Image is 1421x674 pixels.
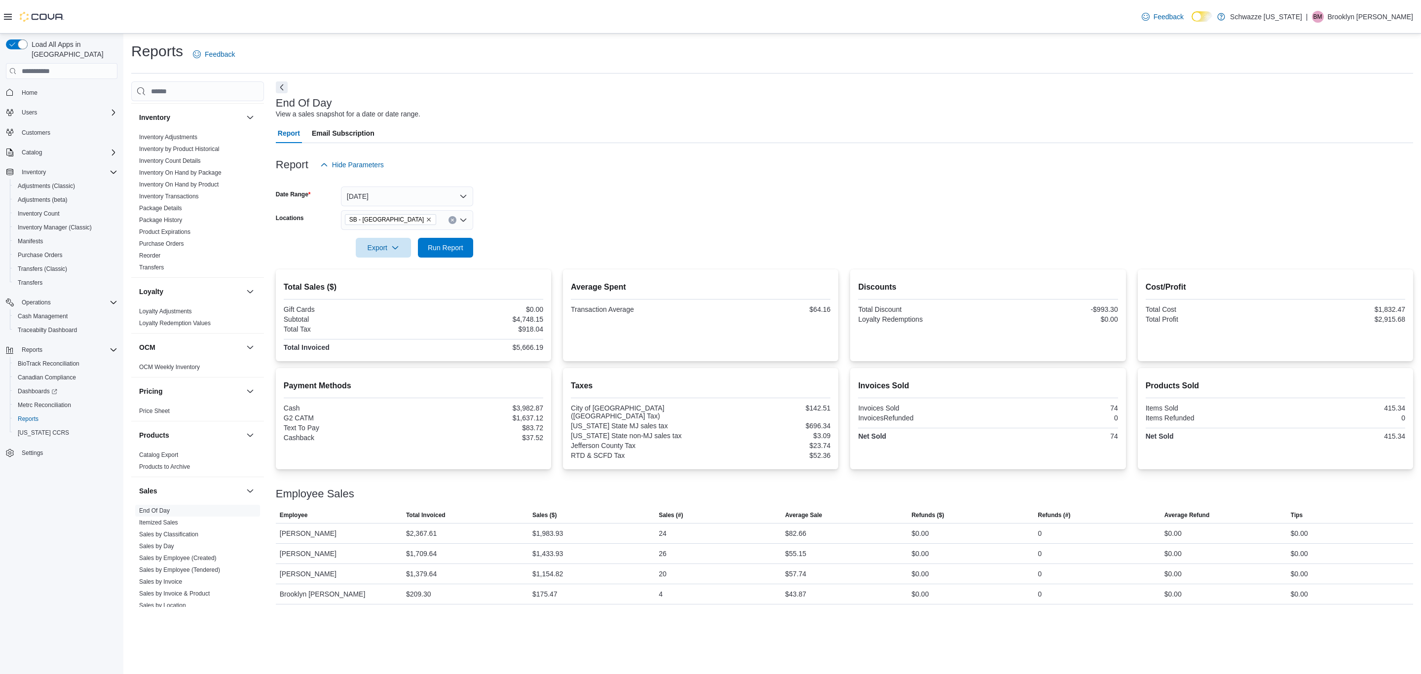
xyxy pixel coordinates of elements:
[276,564,402,584] div: [PERSON_NAME]
[139,181,219,188] a: Inventory On Hand by Product
[139,133,197,141] span: Inventory Adjustments
[1291,527,1308,539] div: $0.00
[14,310,117,322] span: Cash Management
[911,527,929,539] div: $0.00
[244,341,256,353] button: OCM
[14,222,117,233] span: Inventory Manager (Classic)
[139,566,220,574] span: Sales by Employee (Tendered)
[22,449,43,457] span: Settings
[18,312,68,320] span: Cash Management
[911,511,944,519] span: Refunds ($)
[14,263,117,275] span: Transfers (Classic)
[276,524,402,543] div: [PERSON_NAME]
[14,385,61,397] a: Dashboards
[703,422,830,430] div: $696.34
[415,424,543,432] div: $83.72
[244,286,256,298] button: Loyalty
[18,429,69,437] span: [US_STATE] CCRS
[14,372,80,383] a: Canadian Compliance
[18,344,117,356] span: Reports
[18,401,71,409] span: Metrc Reconciliation
[276,81,288,93] button: Next
[10,357,121,371] button: BioTrack Reconciliation
[1312,11,1324,23] div: Brooklyn Michele Carlton
[139,578,182,585] a: Sales by Invoice
[10,262,121,276] button: Transfers (Classic)
[406,527,437,539] div: $2,367.61
[139,555,217,562] a: Sales by Employee (Created)
[139,308,192,315] a: Loyalty Adjustments
[14,358,83,370] a: BioTrack Reconciliation
[139,590,210,597] a: Sales by Invoice & Product
[139,216,182,224] span: Package History
[341,187,473,206] button: [DATE]
[139,169,222,177] span: Inventory On Hand by Package
[785,568,806,580] div: $57.74
[14,180,117,192] span: Adjustments (Classic)
[18,182,75,190] span: Adjustments (Classic)
[139,430,169,440] h3: Products
[1277,432,1405,440] div: 415.34
[990,305,1118,313] div: -$993.30
[139,542,174,550] span: Sales by Day
[244,429,256,441] button: Products
[659,527,667,539] div: 24
[532,548,563,560] div: $1,433.93
[2,85,121,99] button: Home
[139,486,157,496] h3: Sales
[449,216,456,224] button: Clear input
[205,49,235,59] span: Feedback
[10,234,121,248] button: Manifests
[22,299,51,306] span: Operations
[139,320,211,327] a: Loyalty Redemption Values
[332,160,384,170] span: Hide Parameters
[14,427,117,439] span: Washington CCRS
[14,194,117,206] span: Adjustments (beta)
[18,279,42,287] span: Transfers
[139,554,217,562] span: Sales by Employee (Created)
[14,385,117,397] span: Dashboards
[785,548,806,560] div: $55.15
[6,81,117,486] nav: Complex example
[139,602,186,609] a: Sales by Location
[18,147,117,158] span: Catalog
[10,248,121,262] button: Purchase Orders
[139,252,160,260] span: Reorder
[139,240,184,248] span: Purchase Orders
[10,371,121,384] button: Canadian Compliance
[10,309,121,323] button: Cash Management
[14,413,117,425] span: Reports
[1138,7,1188,27] a: Feedback
[571,281,830,293] h2: Average Spent
[415,305,543,313] div: $0.00
[2,106,121,119] button: Users
[284,305,411,313] div: Gift Cards
[284,434,411,442] div: Cashback
[284,380,543,392] h2: Payment Methods
[14,222,96,233] a: Inventory Manager (Classic)
[10,384,121,398] a: Dashboards
[1164,548,1182,560] div: $0.00
[911,568,929,580] div: $0.00
[858,315,986,323] div: Loyalty Redemptions
[139,205,182,212] a: Package Details
[22,109,37,116] span: Users
[459,216,467,224] button: Open list of options
[1146,404,1273,412] div: Items Sold
[571,442,699,449] div: Jefferson County Tax
[139,169,222,176] a: Inventory On Hand by Package
[139,240,184,247] a: Purchase Orders
[571,422,699,430] div: [US_STATE] State MJ sales tax
[990,432,1118,440] div: 74
[139,134,197,141] a: Inventory Adjustments
[362,238,405,258] span: Export
[284,343,330,351] strong: Total Invoiced
[532,527,563,539] div: $1,983.93
[284,424,411,432] div: Text To Pay
[139,451,178,458] a: Catalog Export
[22,89,37,97] span: Home
[14,263,71,275] a: Transfers (Classic)
[14,277,46,289] a: Transfers
[276,159,308,171] h3: Report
